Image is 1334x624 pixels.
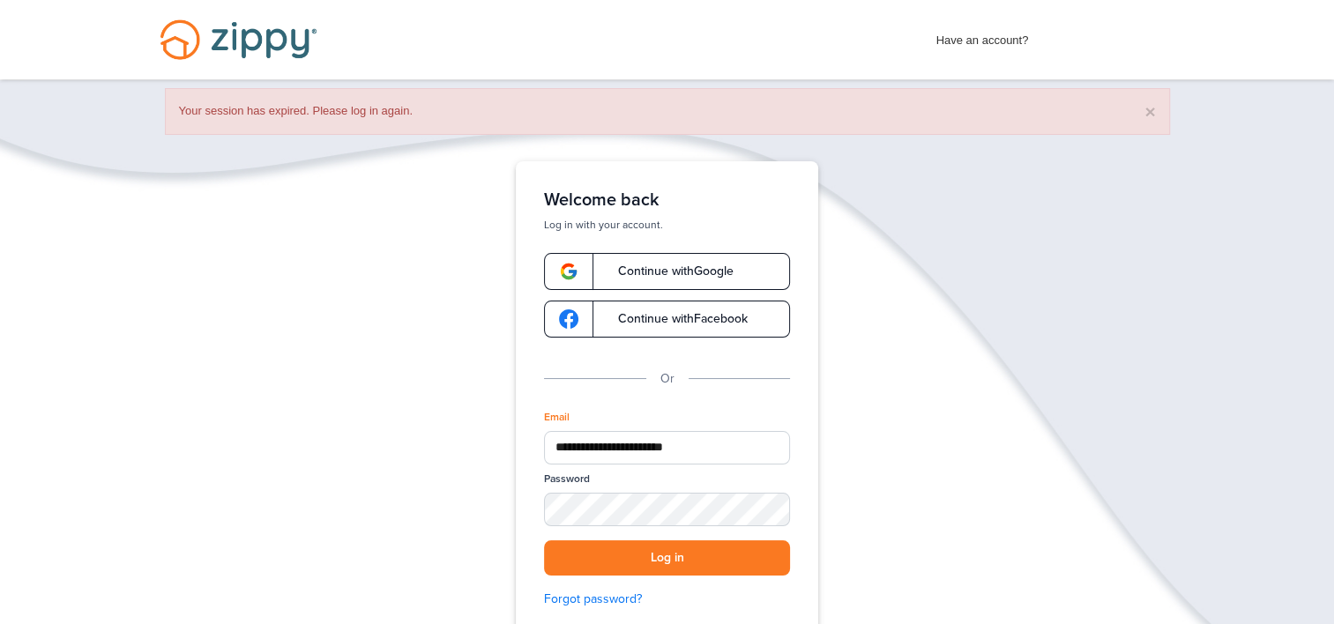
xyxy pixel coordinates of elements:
[544,431,790,464] input: Email
[544,253,790,290] a: google-logoContinue withGoogle
[165,88,1170,135] div: Your session has expired. Please log in again.
[544,189,790,211] h1: Welcome back
[544,472,590,487] label: Password
[559,262,578,281] img: google-logo
[544,590,790,609] a: Forgot password?
[544,410,570,425] label: Email
[544,301,790,338] a: google-logoContinue withFacebook
[1144,102,1155,121] button: ×
[936,22,1029,50] span: Have an account?
[544,218,790,232] p: Log in with your account.
[660,369,674,389] p: Or
[559,309,578,329] img: google-logo
[544,493,790,526] input: Password
[544,540,790,576] button: Log in
[600,313,748,325] span: Continue with Facebook
[600,265,734,278] span: Continue with Google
